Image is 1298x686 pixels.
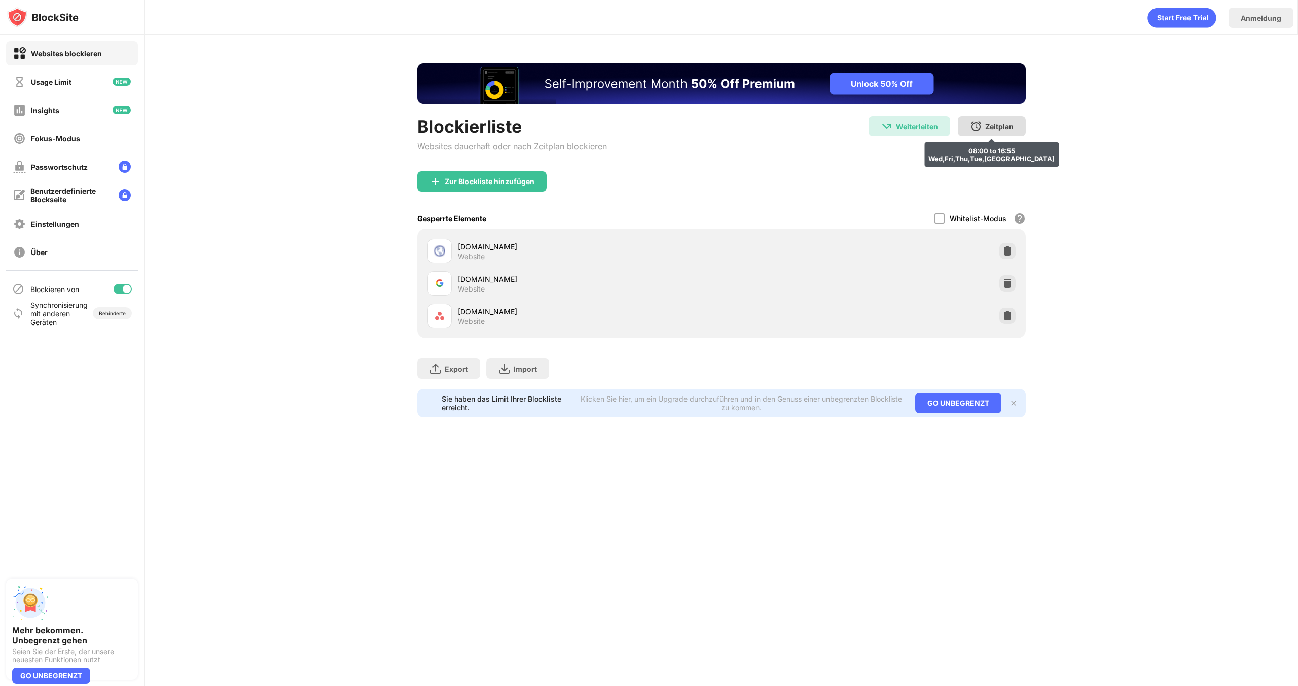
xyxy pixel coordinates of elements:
div: 08:00 to 16:55 [928,147,1055,155]
img: new-icon.svg [113,78,131,86]
div: Behinderte [99,310,126,316]
img: new-icon.svg [113,106,131,114]
iframe: Banner [417,63,1026,104]
img: block-on.svg [13,47,26,60]
div: Wed,Fri,Thu,Tue,[GEOGRAPHIC_DATA] [928,155,1055,163]
img: lock-menu.svg [119,161,131,173]
div: [DOMAIN_NAME] [458,274,722,284]
div: Anmeldung [1241,14,1281,22]
img: password-protection-off.svg [13,161,26,173]
img: sync-icon.svg [12,307,24,319]
div: Synchronisierung mit anderen Geräten [30,301,83,327]
div: Website [458,252,485,261]
div: Websites blockieren [31,49,102,58]
div: Blockieren von [30,285,79,294]
div: Insights [31,106,59,115]
img: about-off.svg [13,246,26,259]
img: blocking-icon.svg [12,283,24,295]
div: Website [458,284,485,294]
img: settings-off.svg [13,218,26,230]
div: Über [31,248,48,257]
div: Blockierliste [417,116,607,137]
div: Passwortschutz [31,163,88,171]
div: Website [458,317,485,326]
div: Websites dauerhaft oder nach Zeitplan blockieren [417,141,607,151]
img: focus-off.svg [13,132,26,145]
div: [DOMAIN_NAME] [458,241,722,252]
div: Zeitplan [985,122,1014,131]
div: Usage Limit [31,78,71,86]
img: time-usage-off.svg [13,76,26,88]
img: lock-menu.svg [119,189,131,201]
div: [DOMAIN_NAME] [458,306,722,317]
div: GO UNBEGRENZT [12,668,90,684]
div: Seien Sie der Erste, der unsere neuesten Funktionen nutzt [12,647,132,664]
div: Mehr bekommen. Unbegrenzt gehen [12,625,132,645]
div: Benutzerdefinierte Blockseite [30,187,111,204]
div: Zur Blockliste hinzufügen [445,177,534,186]
img: x-button.svg [1009,399,1018,407]
div: Import [514,365,537,373]
img: customize-block-page-off.svg [13,189,25,201]
img: favicons [434,310,446,322]
div: Fokus-Modus [31,134,80,143]
img: favicons [434,245,446,257]
img: favicons [434,277,446,290]
div: Klicken Sie hier, um ein Upgrade durchzuführen und in den Genuss einer unbegrenzten Blockliste zu... [580,394,903,412]
div: Export [445,365,468,373]
div: GO UNBEGRENZT [915,393,1001,413]
div: Gesperrte Elemente [417,214,486,223]
img: insights-off.svg [13,104,26,117]
img: push-unlimited.svg [12,585,49,621]
div: Weiterleiten [896,122,938,131]
div: Whitelist-Modus [950,214,1006,223]
div: Sie haben das Limit Ihrer Blockliste erreicht. [442,394,574,412]
img: logo-blocksite.svg [7,7,79,27]
div: Einstellungen [31,220,79,228]
div: animation [1147,8,1216,28]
